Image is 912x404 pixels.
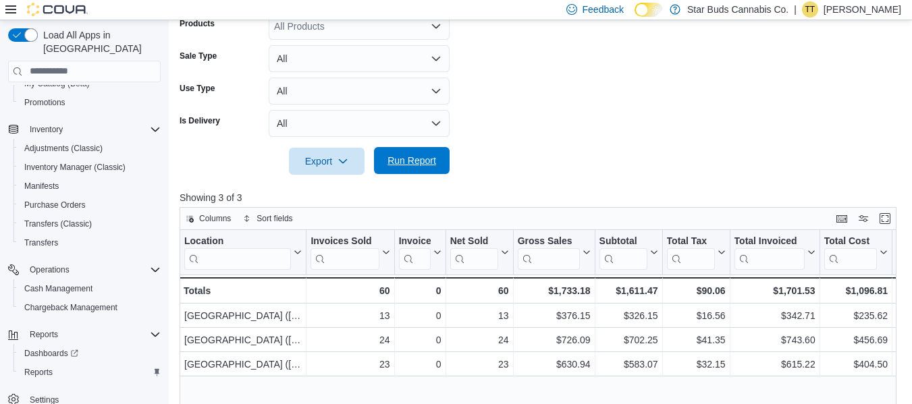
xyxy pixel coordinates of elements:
[824,356,888,372] div: $404.50
[19,197,91,213] a: Purchase Orders
[518,283,591,299] div: $1,733.18
[824,235,888,270] button: Total Cost
[19,299,123,316] a: Chargeback Management
[734,235,805,270] div: Total Invoiced
[184,235,291,248] div: Location
[599,235,647,248] div: Subtotal
[269,45,450,72] button: All
[24,143,103,154] span: Adjustments (Classic)
[14,344,166,363] a: Dashboards
[24,367,53,378] span: Reports
[667,356,726,372] div: $32.15
[399,283,441,299] div: 0
[19,94,161,111] span: Promotions
[734,332,815,348] div: $743.60
[269,78,450,105] button: All
[311,332,390,348] div: 24
[180,210,236,227] button: Columns
[599,356,658,372] div: $583.07
[24,326,63,343] button: Reports
[19,345,84,362] a: Dashboards
[19,178,64,194] a: Manifests
[289,148,365,175] button: Export
[734,308,815,324] div: $342.71
[311,356,390,372] div: 23
[14,93,166,112] button: Promotions
[599,283,658,299] div: $1,611.47
[599,235,647,270] div: Subtotal
[805,1,815,18] span: TT
[297,148,356,175] span: Export
[387,154,436,167] span: Run Report
[24,283,92,294] span: Cash Management
[24,302,117,313] span: Chargeback Management
[824,283,888,299] div: $1,096.81
[184,235,302,270] button: Location
[14,233,166,252] button: Transfers
[734,235,805,248] div: Total Invoiced
[450,356,509,372] div: 23
[19,140,161,156] span: Adjustments (Classic)
[27,3,88,16] img: Cova
[794,1,797,18] p: |
[24,262,161,278] span: Operations
[14,196,166,214] button: Purchase Orders
[450,308,509,324] div: 13
[269,110,450,137] button: All
[3,120,166,139] button: Inventory
[599,332,658,348] div: $702.25
[734,283,815,299] div: $1,701.53
[19,364,161,380] span: Reports
[30,264,70,275] span: Operations
[19,216,161,232] span: Transfers (Classic)
[14,158,166,177] button: Inventory Manager (Classic)
[667,308,726,324] div: $16.56
[311,235,379,270] div: Invoices Sold
[238,210,298,227] button: Sort fields
[431,21,441,32] button: Open list of options
[450,283,509,299] div: 60
[199,213,231,224] span: Columns
[734,356,815,372] div: $615.22
[834,210,850,227] button: Keyboard shortcuts
[184,332,302,348] div: [GEOGRAPHIC_DATA] ([GEOGRAPHIC_DATA])
[30,124,63,135] span: Inventory
[19,281,161,297] span: Cash Management
[667,332,726,348] div: $41.35
[14,139,166,158] button: Adjustments (Classic)
[518,235,580,270] div: Gross Sales
[667,235,715,248] div: Total Tax
[24,121,161,138] span: Inventory
[24,97,65,108] span: Promotions
[19,345,161,362] span: Dashboards
[399,356,441,372] div: 0
[180,83,215,94] label: Use Type
[583,3,624,16] span: Feedback
[19,216,97,232] a: Transfers (Classic)
[14,214,166,233] button: Transfers (Classic)
[19,140,108,156] a: Adjustments (Classic)
[24,162,126,173] span: Inventory Manager (Classic)
[399,308,441,324] div: 0
[19,235,161,251] span: Transfers
[399,235,431,270] div: Invoices Ref
[824,308,888,324] div: $235.62
[311,235,390,270] button: Invoices Sold
[24,348,78,359] span: Dashboards
[19,364,58,380] a: Reports
[877,210,893,227] button: Enter fullscreen
[3,260,166,279] button: Operations
[399,235,431,248] div: Invoices Ref
[19,235,63,251] a: Transfers
[184,308,302,324] div: [GEOGRAPHIC_DATA] ([GEOGRAPHIC_DATA])
[824,235,877,248] div: Total Cost
[311,283,390,299] div: 60
[518,235,591,270] button: Gross Sales
[450,332,509,348] div: 24
[3,325,166,344] button: Reports
[180,191,904,204] p: Showing 3 of 3
[24,237,58,248] span: Transfers
[734,235,815,270] button: Total Invoiced
[24,326,161,343] span: Reports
